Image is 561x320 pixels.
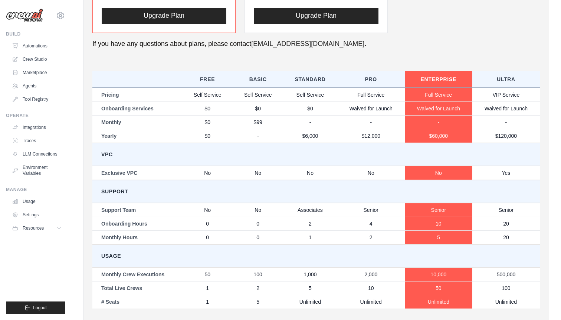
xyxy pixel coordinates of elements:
[233,230,283,244] td: 0
[283,88,337,102] td: Self Service
[472,88,540,102] td: VIP Service
[6,113,65,119] div: Operate
[337,129,405,143] td: $12,000
[405,88,472,102] td: Full Service
[283,101,337,115] td: $0
[472,281,540,295] td: 100
[337,295,405,309] td: Unlimited
[283,281,337,295] td: 5
[233,71,283,88] th: Basic
[251,40,364,47] a: [EMAIL_ADDRESS][DOMAIN_NAME]
[182,295,233,309] td: 1
[182,267,233,281] td: 50
[9,161,65,179] a: Environment Variables
[283,203,337,217] td: Associates
[472,101,540,115] td: Waived for Launch
[283,217,337,230] td: 2
[337,88,405,102] td: Full Service
[283,267,337,281] td: 1,000
[283,166,337,180] td: No
[33,305,47,311] span: Logout
[405,129,472,143] td: $60,000
[92,295,182,309] td: # Seats
[92,166,182,180] td: Exclusive VPC
[405,101,472,115] td: Waived for Launch
[182,230,233,244] td: 0
[233,295,283,309] td: 5
[92,281,182,295] td: Total Live Crews
[405,217,472,230] td: 10
[233,101,283,115] td: $0
[92,143,540,166] td: VPC
[9,80,65,92] a: Agents
[233,281,283,295] td: 2
[337,217,405,230] td: 4
[9,40,65,52] a: Automations
[182,88,233,102] td: Self Service
[9,67,65,79] a: Marketplace
[92,115,182,129] td: Monthly
[337,281,405,295] td: 10
[233,115,283,129] td: $99
[283,295,337,309] td: Unlimited
[182,217,233,230] td: 0
[472,115,540,129] td: -
[6,301,65,314] button: Logout
[9,135,65,147] a: Traces
[337,115,405,129] td: -
[472,267,540,281] td: 500,000
[6,31,65,37] div: Build
[9,209,65,221] a: Settings
[337,166,405,180] td: No
[472,217,540,230] td: 20
[182,101,233,115] td: $0
[472,166,540,180] td: Yes
[233,129,283,143] td: -
[92,217,182,230] td: Onboarding Hours
[233,267,283,281] td: 100
[405,166,472,180] td: No
[92,267,182,281] td: Monthly Crew Executions
[405,267,472,281] td: 10,000
[182,115,233,129] td: $0
[337,101,405,115] td: Waived for Launch
[182,203,233,217] td: No
[405,203,472,217] td: Senior
[92,39,540,49] p: If you have any questions about plans, please contact .
[92,129,182,143] td: Yearly
[92,244,540,267] td: Usage
[233,203,283,217] td: No
[405,71,472,88] th: Enterprise
[233,166,283,180] td: No
[337,203,405,217] td: Senior
[6,187,65,193] div: Manage
[283,115,337,129] td: -
[9,196,65,207] a: Usage
[102,8,226,24] button: Upgrade Plan
[524,284,561,320] iframe: Chat Widget
[233,217,283,230] td: 0
[92,101,182,115] td: Onboarding Services
[9,121,65,133] a: Integrations
[283,71,337,88] th: Standard
[9,222,65,234] button: Resources
[337,230,405,244] td: 2
[182,129,233,143] td: $0
[283,230,337,244] td: 1
[405,281,472,295] td: 50
[9,148,65,160] a: LLM Connections
[182,166,233,180] td: No
[472,230,540,244] td: 20
[472,203,540,217] td: Senior
[9,93,65,105] a: Tool Registry
[92,180,540,203] td: Support
[472,71,540,88] th: Ultra
[283,129,337,143] td: $6,000
[337,267,405,281] td: 2,000
[405,115,472,129] td: -
[6,9,43,23] img: Logo
[233,88,283,102] td: Self Service
[405,230,472,244] td: 5
[182,71,233,88] th: Free
[92,230,182,244] td: Monthly Hours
